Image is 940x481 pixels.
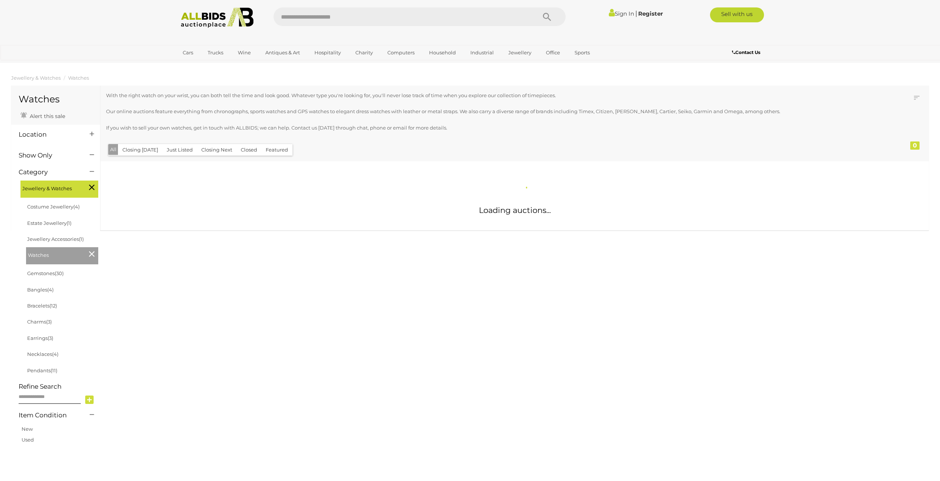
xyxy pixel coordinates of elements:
[178,47,198,59] a: Cars
[55,270,64,276] span: (30)
[236,144,262,156] button: Closed
[424,47,461,59] a: Household
[19,169,79,176] h4: Category
[48,335,53,341] span: (3)
[27,319,52,325] a: Charms(3)
[19,152,79,159] h4: Show Only
[22,426,33,432] a: New
[27,287,54,293] a: Bangles(4)
[528,7,566,26] button: Search
[49,303,57,309] span: (12)
[19,94,93,105] h1: Watches
[466,47,499,59] a: Industrial
[19,412,79,419] h4: Item Condition
[19,131,79,138] h4: Location
[570,47,595,59] a: Sports
[52,351,58,357] span: (4)
[260,47,305,59] a: Antiques & Art
[27,335,53,341] a: Earrings(3)
[118,144,163,156] button: Closing [DATE]
[28,249,84,259] span: Watches
[383,47,419,59] a: Computers
[22,182,78,193] span: Jewellery & Watches
[46,319,52,325] span: (3)
[351,47,378,59] a: Charity
[638,10,663,17] a: Register
[27,270,64,276] a: Gemstones(30)
[47,287,54,293] span: (4)
[177,7,258,28] img: Allbids.com.au
[233,47,256,59] a: Wine
[19,110,67,121] a: Alert this sale
[106,107,850,116] p: Our online auctions feature everything from chronographs, sports watches and GPS watches to elega...
[732,48,762,57] a: Contact Us
[27,303,57,309] a: Bracelets(12)
[22,437,34,443] a: Used
[11,75,61,81] a: Jewellery & Watches
[541,47,565,59] a: Office
[261,144,292,156] button: Featured
[732,50,760,55] b: Contact Us
[106,91,850,100] p: With the right watch on your wrist, you can both tell the time and look good. Whatever type you'r...
[203,47,228,59] a: Trucks
[310,47,346,59] a: Hospitality
[106,124,850,132] p: If you wish to sell your own watches, get in touch with ALLBIDS; we can help. Contact us [DATE] t...
[68,75,89,81] a: Watches
[19,383,98,390] h4: Refine Search
[27,204,80,210] a: Costume Jewellery(4)
[178,59,240,71] a: [GEOGRAPHIC_DATA]
[27,220,71,226] a: Estate Jewellery(1)
[609,10,634,17] a: Sign In
[27,351,58,357] a: Necklaces(4)
[28,113,65,120] span: Alert this sale
[108,144,118,155] button: All
[197,144,237,156] button: Closing Next
[67,220,71,226] span: (1)
[27,367,57,373] a: Pendants(11)
[910,141,920,150] div: 0
[51,367,57,373] span: (11)
[27,236,84,242] a: Jewellery Accessories(1)
[503,47,536,59] a: Jewellery
[479,206,551,215] span: Loading auctions...
[79,236,84,242] span: (1)
[73,204,80,210] span: (4)
[635,9,637,17] span: |
[710,7,764,22] a: Sell with us
[162,144,197,156] button: Just Listed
